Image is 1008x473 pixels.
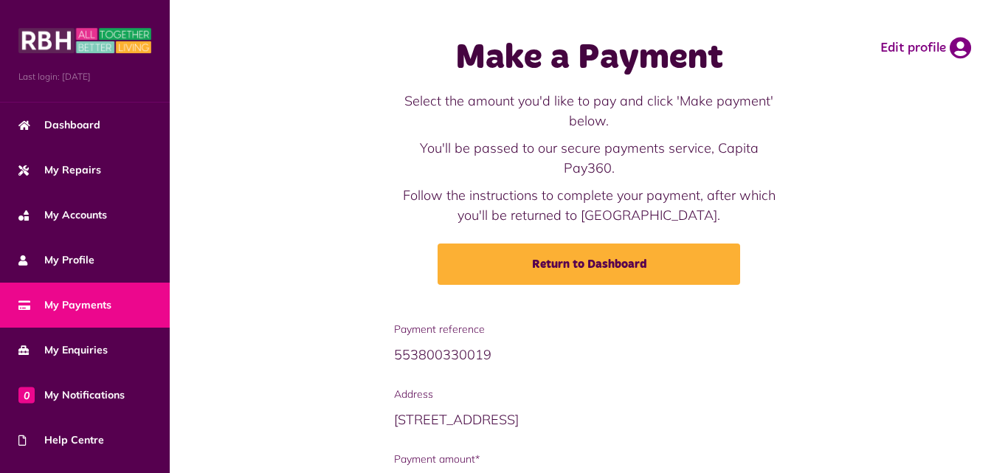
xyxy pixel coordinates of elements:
[18,117,100,133] span: Dashboard
[18,297,111,313] span: My Payments
[394,138,784,178] p: You'll be passed to our secure payments service, Capita Pay360.
[18,252,94,268] span: My Profile
[18,387,125,403] span: My Notifications
[18,162,101,178] span: My Repairs
[18,26,151,55] img: MyRBH
[394,37,784,80] h1: Make a Payment
[394,452,784,467] label: Payment amount*
[880,37,971,59] a: Edit profile
[394,346,491,363] span: 553800330019
[394,91,784,131] p: Select the amount you'd like to pay and click 'Make payment' below.
[438,244,740,285] a: Return to Dashboard
[394,411,519,428] span: [STREET_ADDRESS]
[18,70,151,83] span: Last login: [DATE]
[18,342,108,358] span: My Enquiries
[18,207,107,223] span: My Accounts
[18,387,35,403] span: 0
[394,387,784,402] span: Address
[394,185,784,225] p: Follow the instructions to complete your payment, after which you'll be returned to [GEOGRAPHIC_D...
[394,322,784,337] span: Payment reference
[18,432,104,448] span: Help Centre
